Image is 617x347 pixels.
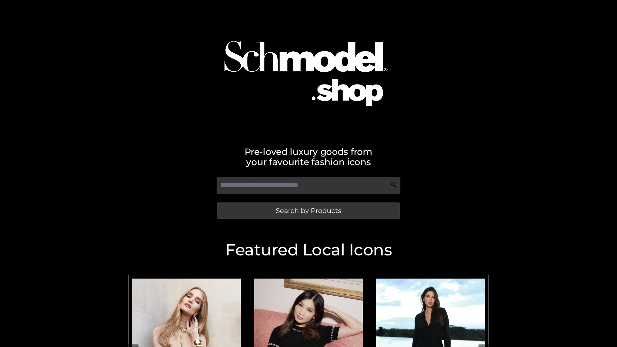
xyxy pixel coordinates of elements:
h2: Pre-loved luxury goods from your favourite fashion icons [125,147,492,167]
img: Search Icon [391,182,397,188]
a: Search by Products [217,202,400,219]
span: Search by Products [276,207,341,214]
h2: Featured Local Icons​ [125,242,492,258]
